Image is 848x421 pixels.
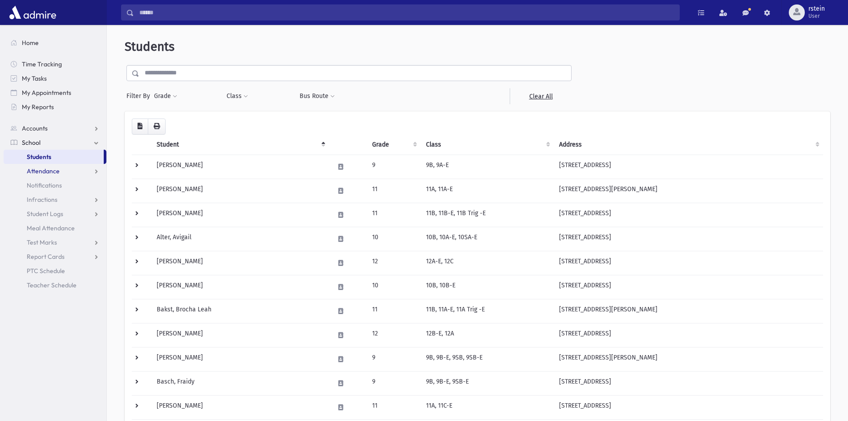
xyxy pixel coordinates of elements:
span: Test Marks [27,238,57,246]
td: 11B, 11A-E, 11A Trig -E [421,299,554,323]
td: [STREET_ADDRESS] [554,251,823,275]
td: [PERSON_NAME] [151,179,329,203]
td: [PERSON_NAME] [151,347,329,371]
td: 9B, 9B-E, 9SB-E [421,371,554,395]
button: CSV [132,119,148,135]
span: Filter By [126,91,154,101]
th: Class: activate to sort column ascending [421,135,554,155]
a: PTC Schedule [4,264,106,278]
td: Alter, Avigail [151,227,329,251]
input: Search [134,4,679,20]
td: 12B-E, 12A [421,323,554,347]
a: Student Logs [4,207,106,221]
td: 10B, 10A-E, 10SA-E [421,227,554,251]
td: Bakst, Brocha Leah [151,299,329,323]
span: School [22,139,41,147]
a: Meal Attendance [4,221,106,235]
th: Grade: activate to sort column ascending [367,135,421,155]
td: 10B, 10B-E [421,275,554,299]
a: Attendance [4,164,106,178]
span: Teacher Schedule [27,281,77,289]
a: Home [4,36,106,50]
a: Time Tracking [4,57,106,71]
span: Student Logs [27,210,63,218]
td: [PERSON_NAME] [151,203,329,227]
th: Student: activate to sort column descending [151,135,329,155]
span: rstein [808,5,825,12]
td: 11 [367,395,421,419]
td: 11A, 11C-E [421,395,554,419]
td: 9 [367,371,421,395]
span: My Tasks [22,74,47,82]
td: 12A-E, 12C [421,251,554,275]
button: Print [148,119,166,135]
td: Basch, Fraidy [151,371,329,395]
td: 10 [367,227,421,251]
a: My Tasks [4,71,106,86]
span: PTC Schedule [27,267,65,275]
a: Accounts [4,121,106,135]
a: Teacher Schedule [4,278,106,292]
td: 12 [367,323,421,347]
span: Home [22,39,39,47]
span: User [808,12,825,20]
a: Notifications [4,178,106,192]
span: My Reports [22,103,54,111]
td: [STREET_ADDRESS] [554,155,823,179]
td: [STREET_ADDRESS][PERSON_NAME] [554,347,823,371]
td: [PERSON_NAME] [151,323,329,347]
td: [PERSON_NAME] [151,395,329,419]
td: [STREET_ADDRESS] [554,371,823,395]
td: [PERSON_NAME] [151,251,329,275]
td: 12 [367,251,421,275]
td: [STREET_ADDRESS] [554,395,823,419]
td: [STREET_ADDRESS][PERSON_NAME] [554,179,823,203]
span: Students [125,39,174,54]
span: Students [27,153,51,161]
a: Test Marks [4,235,106,249]
button: Class [226,88,248,104]
td: [PERSON_NAME] [151,155,329,179]
td: [PERSON_NAME] [151,275,329,299]
span: Accounts [22,124,48,132]
span: Time Tracking [22,60,62,68]
td: [STREET_ADDRESS] [554,227,823,251]
td: [STREET_ADDRESS] [554,275,823,299]
span: Meal Attendance [27,224,75,232]
th: Address: activate to sort column ascending [554,135,823,155]
span: Report Cards [27,253,65,261]
td: 10 [367,275,421,299]
span: Attendance [27,167,60,175]
a: My Reports [4,100,106,114]
a: Infractions [4,192,106,207]
a: Students [4,150,104,164]
td: 11B, 11B-E, 11B Trig -E [421,203,554,227]
img: AdmirePro [7,4,58,21]
button: Bus Route [299,88,335,104]
a: Report Cards [4,249,106,264]
span: Infractions [27,196,57,204]
td: [STREET_ADDRESS] [554,323,823,347]
span: My Appointments [22,89,71,97]
td: 11 [367,203,421,227]
a: Clear All [510,88,572,104]
td: 11 [367,299,421,323]
td: 9 [367,347,421,371]
span: Notifications [27,181,62,189]
a: My Appointments [4,86,106,100]
button: Grade [154,88,178,104]
td: 9 [367,155,421,179]
td: 9B, 9B-E, 9SB, 9SB-E [421,347,554,371]
td: [STREET_ADDRESS][PERSON_NAME] [554,299,823,323]
td: 9B, 9A-E [421,155,554,179]
td: [STREET_ADDRESS] [554,203,823,227]
td: 11A, 11A-E [421,179,554,203]
td: 11 [367,179,421,203]
a: School [4,135,106,150]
